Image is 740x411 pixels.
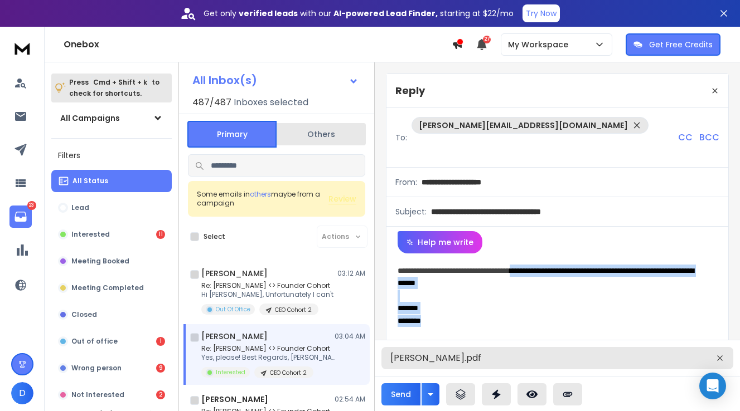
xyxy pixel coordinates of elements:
p: Meeting Completed [71,283,144,292]
p: Not Interested [71,390,124,399]
p: Closed [71,310,97,319]
p: 02:54 AM [335,395,365,404]
p: BCC [699,131,719,144]
label: Select [204,232,225,241]
div: Open Intercom Messenger [699,373,726,399]
button: Closed [51,304,172,326]
p: Wrong person [71,364,122,373]
button: D [11,382,33,404]
h3: Filters [51,148,172,163]
p: Yes, please! Best Regards, [PERSON_NAME] [201,353,335,362]
p: CEO Cohort 2 [275,306,312,314]
img: logo [11,38,33,58]
button: Lead [51,197,172,219]
p: Get Free Credits [649,39,713,50]
p: Out Of Office [216,305,250,314]
span: 487 / 487 [192,96,231,109]
span: others [250,189,271,199]
span: Cmd + Shift + k [91,76,149,89]
p: 03:12 AM [337,269,365,278]
h1: [PERSON_NAME] [201,331,268,342]
button: Get Free Credits [626,33,720,56]
div: 11 [156,230,165,239]
p: All Status [72,177,108,185]
button: All Inbox(s) [183,69,367,91]
p: Hi [PERSON_NAME], Unfortunately I can't [201,290,333,299]
p: Re: [PERSON_NAME] <> Founder Cohort [201,281,333,290]
span: 27 [483,36,491,43]
button: All Campaigns [51,107,172,129]
button: Interested11 [51,223,172,246]
p: Reply [395,83,425,99]
p: CEO Cohort 2 [270,369,307,377]
h3: Inboxes selected [234,96,308,109]
div: 1 [156,337,165,346]
button: Out of office1 [51,330,172,353]
button: All Status [51,170,172,192]
button: Send [381,383,420,405]
p: Press to check for shortcuts. [69,77,159,99]
h3: [PERSON_NAME].pdf [390,351,641,365]
p: Lead [71,203,89,212]
p: From: [395,177,417,188]
button: Others [277,122,366,146]
a: 23 [9,205,32,228]
button: Primary [187,121,277,148]
div: Some emails in maybe from a campaign [197,190,328,208]
p: CC [678,131,693,144]
h1: All Inbox(s) [192,75,257,86]
button: Not Interested2 [51,384,172,406]
h1: [PERSON_NAME] [201,268,268,279]
button: Try Now [523,4,560,22]
h1: Onebox [64,38,452,51]
p: My Workspace [508,39,573,50]
div: 9 [156,364,165,373]
p: 23 [27,201,36,210]
button: Meeting Booked [51,250,172,272]
div: 2 [156,390,165,399]
button: Wrong person9 [51,357,172,379]
p: To: [395,132,407,143]
p: Meeting Booked [71,257,129,266]
p: 03:04 AM [335,332,365,341]
strong: AI-powered Lead Finder, [333,8,438,19]
p: Interested [71,230,110,239]
p: Interested [216,368,245,376]
h1: [PERSON_NAME] [201,394,268,405]
p: [PERSON_NAME][EMAIL_ADDRESS][DOMAIN_NAME] [419,120,628,131]
h1: All Campaigns [60,112,120,124]
p: Get only with our starting at $22/mo [204,8,514,19]
p: Subject: [395,206,427,217]
p: Out of office [71,337,118,346]
button: Help me write [398,231,482,253]
strong: verified leads [239,8,298,19]
p: Try Now [526,8,557,19]
button: Meeting Completed [51,277,172,299]
p: Re: [PERSON_NAME] <> Founder Cohort [201,344,335,353]
button: Review [328,193,356,204]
